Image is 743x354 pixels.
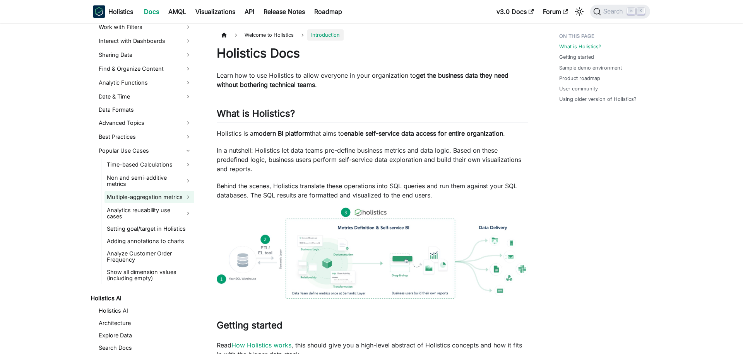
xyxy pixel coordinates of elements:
strong: modern BI platform [253,129,310,137]
p: Holistics is a that aims to . [217,129,528,138]
p: In a nutshell: Holistics let data teams pre-define business metrics and data logic. Based on thes... [217,146,528,174]
button: Search (Command+K) [590,5,650,19]
a: How Holistics works [231,341,291,349]
a: Work with Filters [96,21,194,33]
a: Multiple-aggregation metrics [104,191,194,203]
a: Release Notes [259,5,310,18]
a: HolisticsHolistics [93,5,133,18]
span: Introduction [307,29,344,41]
a: Analytics reusability use cases [104,205,194,222]
a: Find & Organize Content [96,63,194,75]
a: Best Practices [96,131,194,143]
a: Architecture [96,318,194,328]
h1: Holistics Docs [217,46,528,61]
a: Adding annotations to charts [104,236,194,247]
button: Switch between dark and light mode (currently light mode) [573,5,585,18]
a: Home page [217,29,231,41]
a: Time-based Calculations [104,158,194,171]
a: Data Formats [96,104,194,115]
kbd: ⌘ [627,8,635,15]
a: Non and semi-additive metrics [104,172,194,189]
nav: Docs sidebar [85,23,201,354]
a: Getting started [559,53,594,61]
a: Popular Use Cases [96,145,194,157]
a: Explore Data [96,330,194,341]
a: Setting goal/target in Holistics [104,223,194,234]
a: Sharing Data [96,49,194,61]
a: Interact with Dashboards [96,35,194,47]
a: User community [559,85,598,92]
strong: enable self-service data access for entire organization [344,129,503,137]
span: Search [601,8,628,15]
b: Holistics [108,7,133,16]
a: Analytic Functions [96,77,194,89]
a: Holistics AI [96,305,194,316]
a: Sample demo environment [559,64,622,71]
h2: What is Holistics? [217,108,528,123]
a: Visualizations [191,5,240,18]
nav: Breadcrumbs [217,29,528,41]
a: Show all dimension values (including empty) [104,267,194,284]
a: AMQL [164,5,191,18]
img: Holistics [93,5,105,18]
a: v3.0 Docs [492,5,538,18]
a: Search Docs [96,342,194,353]
p: Behind the scenes, Holistics translate these operations into SQL queries and run them against you... [217,181,528,200]
a: Product roadmap [559,75,600,82]
a: What is Holistics? [559,43,601,50]
a: Docs [139,5,164,18]
a: Analyze Customer Order Frequency [104,248,194,265]
kbd: K [637,8,645,15]
img: How Holistics fits in your Data Stack [217,208,528,299]
a: Using older version of Holistics? [559,95,637,103]
a: Advanced Topics [96,117,194,129]
span: Welcome to Holistics [241,29,298,41]
a: Holistics AI [88,293,194,304]
p: Learn how to use Holistics to allow everyone in your organization to . [217,71,528,89]
a: API [240,5,259,18]
a: Forum [538,5,573,18]
h2: Getting started [217,320,528,334]
a: Date & Time [96,90,194,103]
a: Roadmap [310,5,347,18]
